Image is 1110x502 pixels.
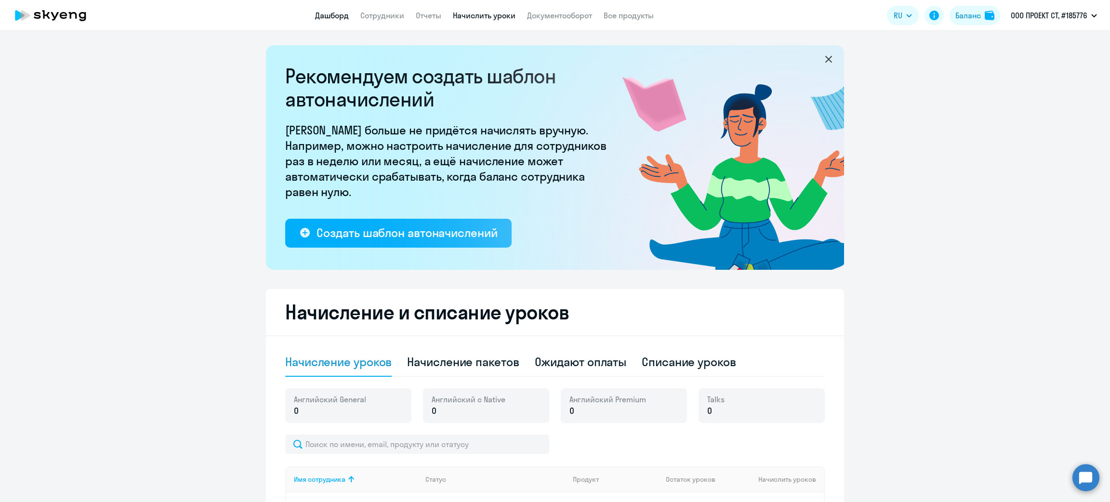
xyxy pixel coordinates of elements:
[535,354,627,370] div: Ожидают оплаты
[985,11,994,20] img: balance
[432,405,436,417] span: 0
[666,475,715,484] span: Остаток уроков
[294,394,366,405] span: Английский General
[1011,10,1087,21] p: ООО ПРОЕКТ СТ, #185776
[887,6,919,25] button: RU
[453,11,515,20] a: Начислить уроки
[407,354,519,370] div: Начисление пакетов
[569,405,574,417] span: 0
[950,6,1000,25] button: Балансbalance
[294,475,418,484] div: Имя сотрудника
[285,65,613,111] h2: Рекомендуем создать шаблон автоначислений
[360,11,404,20] a: Сотрудники
[317,225,497,240] div: Создать шаблон автоначислений
[527,11,592,20] a: Документооборот
[416,11,441,20] a: Отчеты
[425,475,565,484] div: Статус
[955,10,981,21] div: Баланс
[294,405,299,417] span: 0
[726,466,824,492] th: Начислить уроков
[707,405,712,417] span: 0
[285,354,392,370] div: Начисление уроков
[285,301,825,324] h2: Начисление и списание уроков
[707,394,725,405] span: Talks
[294,475,345,484] div: Имя сотрудника
[1006,4,1102,27] button: ООО ПРОЕКТ СТ, #185776
[285,122,613,199] p: [PERSON_NAME] больше не придётся начислять вручную. Например, можно настроить начисление для сотр...
[642,354,736,370] div: Списание уроков
[604,11,654,20] a: Все продукты
[285,219,512,248] button: Создать шаблон автоначислений
[573,475,659,484] div: Продукт
[573,475,599,484] div: Продукт
[425,475,446,484] div: Статус
[432,394,505,405] span: Английский с Native
[894,10,902,21] span: RU
[666,475,726,484] div: Остаток уроков
[569,394,646,405] span: Английский Premium
[285,435,549,454] input: Поиск по имени, email, продукту или статусу
[315,11,349,20] a: Дашборд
